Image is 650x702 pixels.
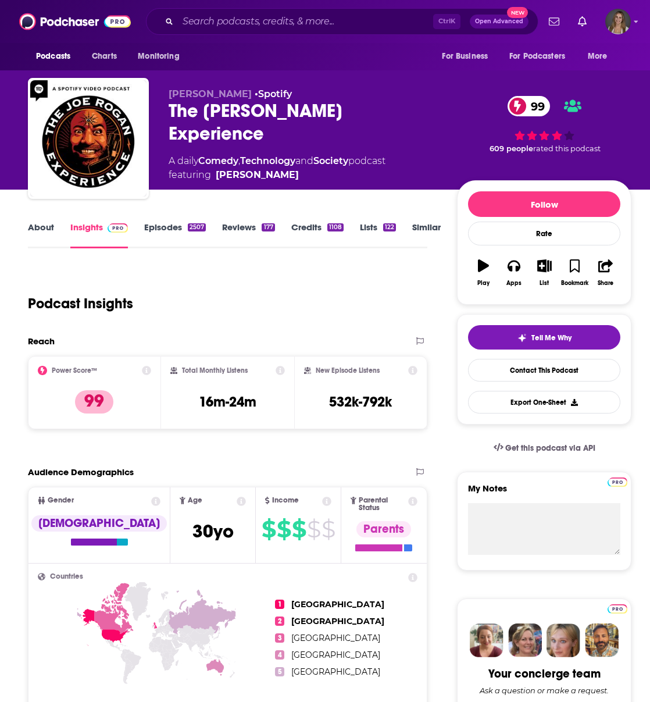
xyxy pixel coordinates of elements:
[608,477,628,487] img: Podchaser Pro
[588,48,608,65] span: More
[277,520,291,539] span: $
[144,222,206,248] a: Episodes2507
[169,154,385,182] div: A daily podcast
[275,667,284,676] span: 5
[216,168,299,182] a: Joe Rogan
[468,391,620,414] button: Export One-Sheet
[585,623,619,657] img: Jon Profile
[138,48,179,65] span: Monitoring
[316,366,380,375] h2: New Episode Listens
[258,88,292,99] a: Spotify
[561,280,588,287] div: Bookmark
[307,520,320,539] span: $
[28,45,85,67] button: open menu
[255,88,292,99] span: •
[383,223,396,231] div: 122
[560,252,590,294] button: Bookmark
[291,650,380,660] span: [GEOGRAPHIC_DATA]
[508,96,551,116] a: 99
[605,9,631,34] span: Logged in as hhughes
[506,280,522,287] div: Apps
[275,600,284,609] span: 1
[291,599,384,610] span: [GEOGRAPHIC_DATA]
[605,9,631,34] img: User Profile
[275,633,284,643] span: 3
[360,222,396,248] a: Lists122
[505,443,595,453] span: Get this podcast via API
[28,466,134,477] h2: Audience Demographics
[544,12,564,31] a: Show notifications dropdown
[468,359,620,382] a: Contact This Podcast
[28,295,133,312] h1: Podcast Insights
[169,88,252,99] span: [PERSON_NAME]
[434,45,502,67] button: open menu
[468,252,498,294] button: Play
[182,366,248,375] h2: Total Monthly Listens
[262,223,274,231] div: 177
[490,144,533,153] span: 609 people
[178,12,433,31] input: Search podcasts, credits, & more...
[540,280,549,287] div: List
[28,222,54,248] a: About
[502,45,582,67] button: open menu
[499,252,529,294] button: Apps
[412,222,441,248] a: Similar
[291,616,384,626] span: [GEOGRAPHIC_DATA]
[468,325,620,350] button: tell me why sparkleTell Me Why
[608,604,628,614] img: Podchaser Pro
[48,497,74,504] span: Gender
[84,45,124,67] a: Charts
[275,650,284,660] span: 4
[262,520,276,539] span: $
[329,393,392,411] h3: 532k-792k
[470,15,528,28] button: Open AdvancedNew
[327,223,344,231] div: 1108
[146,8,538,35] div: Search podcasts, credits, & more...
[188,223,206,231] div: 2507
[222,222,274,248] a: Reviews177
[295,155,313,166] span: and
[50,573,83,580] span: Countries
[509,48,565,65] span: For Podcasters
[356,521,411,537] div: Parents
[322,520,335,539] span: $
[359,497,406,512] span: Parental Status
[442,48,488,65] span: For Business
[275,617,284,626] span: 2
[477,280,490,287] div: Play
[508,623,542,657] img: Barbara Profile
[272,497,299,504] span: Income
[169,168,385,182] span: featuring
[529,252,559,294] button: List
[291,222,344,248] a: Credits1108
[507,7,528,18] span: New
[238,155,240,166] span: ,
[70,222,128,248] a: InsightsPodchaser Pro
[484,434,605,462] a: Get this podcast via API
[573,12,591,31] a: Show notifications dropdown
[291,667,380,677] span: [GEOGRAPHIC_DATA]
[488,667,601,681] div: Your concierge team
[130,45,194,67] button: open menu
[590,252,620,294] button: Share
[92,48,117,65] span: Charts
[31,515,167,532] div: [DEMOGRAPHIC_DATA]
[598,280,613,287] div: Share
[519,96,551,116] span: 99
[470,623,503,657] img: Sydney Profile
[19,10,131,33] img: Podchaser - Follow, Share and Rate Podcasts
[52,366,97,375] h2: Power Score™
[608,603,628,614] a: Pro website
[475,19,523,24] span: Open Advanced
[75,390,113,414] p: 99
[36,48,70,65] span: Podcasts
[547,623,580,657] img: Jules Profile
[480,686,609,695] div: Ask a question or make a request.
[199,393,256,411] h3: 16m-24m
[468,191,620,217] button: Follow
[198,155,238,166] a: Comedy
[30,80,147,197] img: The Joe Rogan Experience
[533,144,601,153] span: rated this podcast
